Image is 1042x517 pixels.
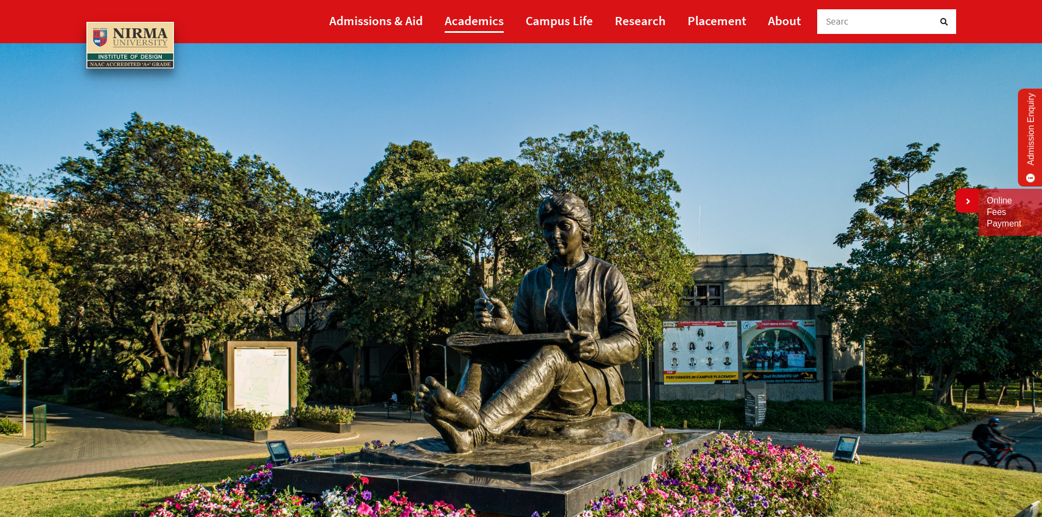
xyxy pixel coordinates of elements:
a: Placement [688,8,746,33]
img: main_logo [86,22,174,69]
a: Research [615,8,666,33]
span: Searc [826,15,849,27]
a: Campus Life [526,8,593,33]
a: About [768,8,801,33]
a: Admissions & Aid [329,8,423,33]
a: Online Fees Payment [987,195,1034,229]
a: Academics [445,8,504,33]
